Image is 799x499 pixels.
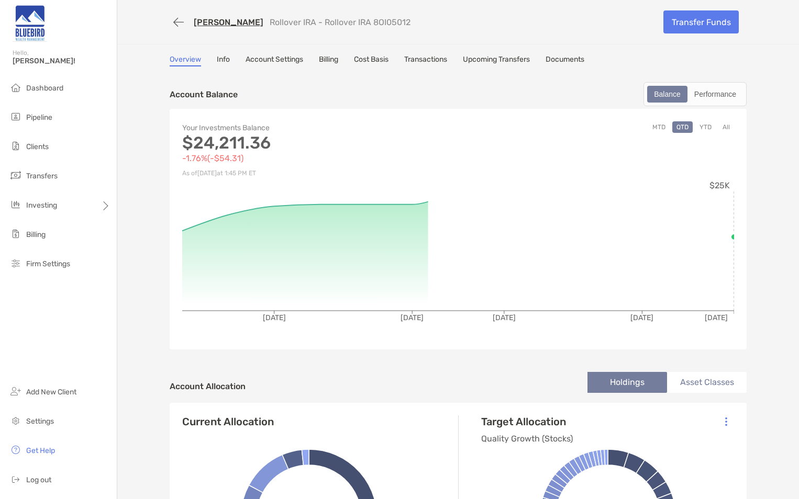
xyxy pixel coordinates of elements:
[13,4,47,42] img: Zoe Logo
[182,415,274,428] h4: Current Allocation
[26,230,46,239] span: Billing
[270,17,410,27] p: Rollover IRA - Rollover IRA 8OI05012
[9,169,22,182] img: transfers icon
[319,55,338,66] a: Billing
[718,121,734,133] button: All
[26,259,70,268] span: Firm Settings
[643,82,747,106] div: segmented control
[705,313,728,322] tspan: [DATE]
[170,55,201,66] a: Overview
[672,121,693,133] button: QTD
[546,55,584,66] a: Documents
[725,417,727,426] img: Icon List Menu
[26,84,63,93] span: Dashboard
[26,446,55,455] span: Get Help
[26,142,49,151] span: Clients
[182,152,458,165] p: -1.76% ( -$54.31 )
[9,198,22,211] img: investing icon
[170,88,238,101] p: Account Balance
[481,415,573,428] h4: Target Allocation
[13,56,110,65] span: [PERSON_NAME]!
[9,257,22,269] img: firm-settings icon
[26,201,57,210] span: Investing
[587,372,667,393] li: Holdings
[9,140,22,152] img: clients icon
[26,475,51,484] span: Log out
[26,113,52,122] span: Pipeline
[689,87,742,101] div: Performance
[663,10,739,33] a: Transfer Funds
[9,385,22,398] img: add_new_client icon
[182,167,458,180] p: As of [DATE] at 1:45 PM ET
[401,313,424,322] tspan: [DATE]
[709,180,730,190] tspan: $25K
[26,172,58,180] span: Transfers
[695,121,716,133] button: YTD
[194,17,263,27] a: [PERSON_NAME]
[9,444,22,456] img: get-help icon
[170,381,246,391] h4: Account Allocation
[182,137,458,150] p: $24,211.36
[667,372,747,393] li: Asset Classes
[481,432,573,445] p: Quality Growth (Stocks)
[26,388,76,396] span: Add New Client
[9,110,22,123] img: pipeline icon
[182,121,458,134] p: Your Investments Balance
[217,55,230,66] a: Info
[354,55,389,66] a: Cost Basis
[648,121,670,133] button: MTD
[9,414,22,427] img: settings icon
[463,55,530,66] a: Upcoming Transfers
[9,228,22,240] img: billing icon
[630,313,653,322] tspan: [DATE]
[493,313,516,322] tspan: [DATE]
[26,417,54,426] span: Settings
[263,313,286,322] tspan: [DATE]
[9,81,22,94] img: dashboard icon
[246,55,303,66] a: Account Settings
[9,473,22,485] img: logout icon
[404,55,447,66] a: Transactions
[648,87,686,101] div: Balance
